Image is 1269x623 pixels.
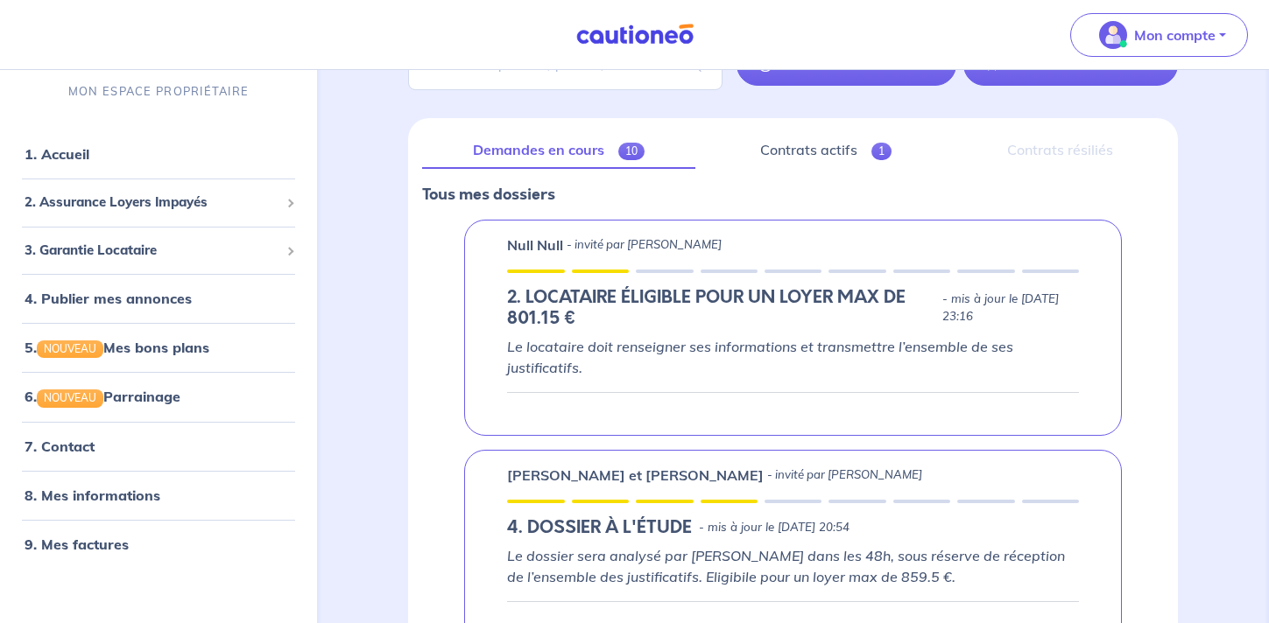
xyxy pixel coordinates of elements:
[618,143,645,160] span: 10
[699,519,850,536] p: - mis à jour le [DATE] 20:54
[25,192,279,213] span: 2. Assurance Loyers Impayés
[25,437,95,455] a: 7. Contact
[871,143,892,160] span: 1
[25,145,89,163] a: 1. Accueil
[422,183,1164,206] p: Tous mes dossiers
[7,527,310,562] div: 9. Mes factures
[507,517,1079,538] div: state: RENTER-DOCUMENTS-TO-EVALUATE, Context: IN-LANDLORD,IN-LANDLORD-NO-CERTIFICATE
[7,330,310,365] div: 5.NOUVEAUMes bons plans
[7,429,310,464] div: 7. Contact
[68,83,249,100] p: MON ESPACE PROPRIÉTAIRE
[942,290,1079,325] p: - mis à jour le [DATE] 23:16
[422,132,695,169] a: Demandes en cours10
[25,486,160,504] a: 8. Mes informations
[7,380,310,415] div: 6.NOUVEAUParrainage
[25,241,279,261] span: 3. Garantie Locataire
[709,132,942,169] a: Contrats actifs1
[767,466,922,484] p: - invité par [PERSON_NAME]
[7,136,310,171] div: 1. Accueil
[507,517,692,538] h5: 4. DOSSIER À L'ÉTUDE
[25,339,209,356] a: 5.NOUVEAUMes bons plans
[25,535,129,553] a: 9. Mes factures
[507,234,563,255] p: Null Null
[7,281,310,316] div: 4. Publier mes annonces
[507,465,764,486] p: [PERSON_NAME] et [PERSON_NAME]
[507,338,1013,376] em: Le locataire doit renseigner ses informations et transmettre l’ensemble de ses justificatifs.
[25,388,180,406] a: 6.NOUVEAUParrainage
[1134,24,1216,45] p: Mon compte
[7,478,310,513] div: 8. Mes informations
[1070,13,1248,57] button: illu_account_valid_menu.svgMon compte
[1099,21,1127,49] img: illu_account_valid_menu.svg
[507,287,1079,329] div: state: RENTER-ELIGIBILITY-RESULT-IN-PROGRESS, Context: IN-LANDLORD,IN-LANDLORD-NO-CERTIFICATE
[507,547,1065,585] em: Le dossier sera analysé par [PERSON_NAME] dans les 48h, sous réserve de réception de l’ensemble d...
[569,24,701,45] img: Cautioneo
[507,287,935,329] h5: 2. LOCATAIRE ÉLIGIBLE POUR UN LOYER MAX DE 801.15 €
[25,290,192,307] a: 4. Publier mes annonces
[567,236,722,254] p: - invité par [PERSON_NAME]
[7,185,310,220] div: 2. Assurance Loyers Impayés
[7,234,310,268] div: 3. Garantie Locataire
